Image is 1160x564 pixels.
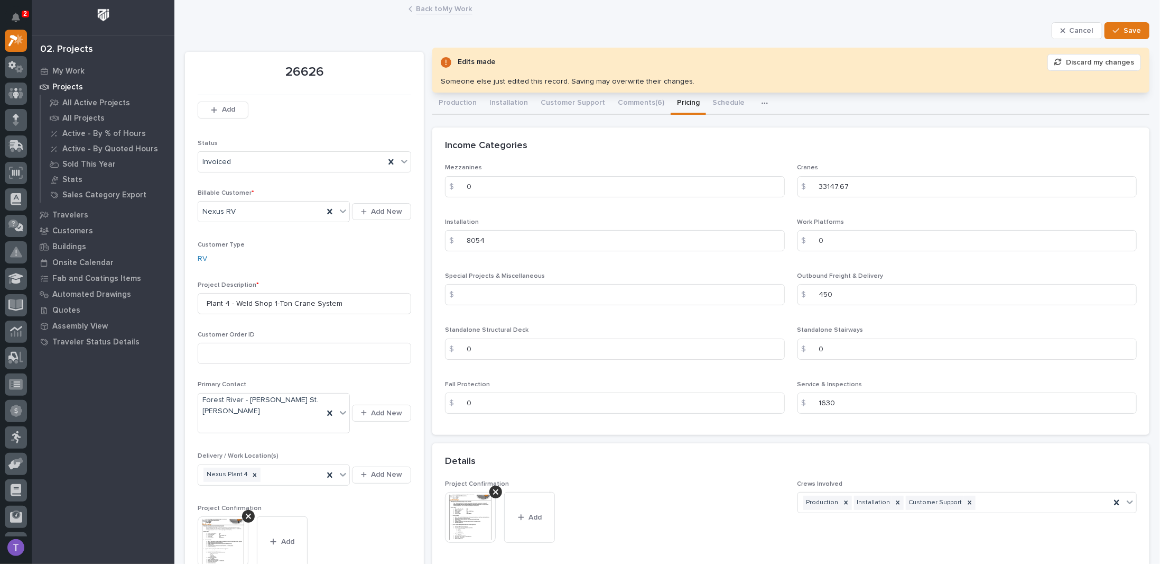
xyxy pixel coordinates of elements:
[445,165,482,171] span: Mezzanines
[202,157,231,168] span: Invoiced
[198,505,262,512] span: Project Confirmation
[445,230,466,251] div: $
[1047,54,1141,71] button: Discard my changes
[52,211,88,220] p: Travelers
[445,176,466,197] div: $
[52,274,141,284] p: Fab and Coatings Items
[52,226,93,236] p: Customers
[797,273,884,279] span: Outbound Freight & Delivery
[32,207,174,223] a: Travelers
[32,239,174,254] a: Buildings
[32,223,174,239] a: Customers
[32,286,174,302] a: Automated Drawings
[371,207,402,216] span: Add New
[445,381,490,388] span: Fall Protection
[281,537,294,547] span: Add
[41,95,174,110] a: All Active Projects
[41,172,174,187] a: Stats
[62,114,105,123] p: All Projects
[441,77,694,86] div: Someone else just edited this record. Saving may overwrite their changes.
[611,93,671,115] button: Comments (6)
[671,93,706,115] button: Pricing
[62,129,146,139] p: Active - By % of Hours
[40,44,93,56] div: 02. Projects
[445,273,545,279] span: Special Projects & Miscellaneous
[41,111,174,125] a: All Projects
[198,190,254,196] span: Billable Customer
[1070,26,1093,35] span: Cancel
[445,393,466,414] div: $
[528,513,542,522] span: Add
[1052,22,1102,39] button: Cancel
[445,140,527,152] h2: Income Categories
[32,254,174,270] a: Onsite Calendar
[198,253,207,265] a: RV
[198,140,218,147] span: Status
[41,187,174,202] a: Sales Category Export
[32,270,174,286] a: Fab and Coatings Items
[352,203,411,220] button: Add New
[445,339,466,360] div: $
[52,258,114,268] p: Onsite Calendar
[52,306,80,315] p: Quotes
[32,318,174,334] a: Assembly View
[32,63,174,79] a: My Work
[1105,22,1149,39] button: Save
[52,338,140,347] p: Traveler Status Details
[202,206,236,217] span: Nexus RV
[62,190,146,200] p: Sales Category Export
[352,405,411,422] button: Add New
[504,492,555,543] button: Add
[797,327,864,333] span: Standalone Stairways
[797,219,845,225] span: Work Platforms
[41,157,174,171] a: Sold This Year
[458,56,496,69] div: Edits made
[854,496,892,510] div: Installation
[416,2,472,14] a: Back toMy Work
[62,160,116,169] p: Sold This Year
[62,175,82,185] p: Stats
[23,10,27,17] p: 2
[797,393,819,414] div: $
[202,395,319,417] span: Forest River - [PERSON_NAME] St. [PERSON_NAME]
[445,219,479,225] span: Installation
[198,282,259,288] span: Project Description
[432,93,483,115] button: Production
[797,165,819,171] span: Cranes
[62,98,130,108] p: All Active Projects
[62,144,158,154] p: Active - By Quoted Hours
[198,102,248,119] button: Add
[445,327,528,333] span: Standalone Structural Deck
[1124,26,1141,35] span: Save
[445,284,466,305] div: $
[797,230,819,251] div: $
[5,536,27,559] button: users-avatar
[94,5,113,25] img: Workspace Logo
[706,93,751,115] button: Schedule
[198,242,245,248] span: Customer Type
[52,67,85,76] p: My Work
[52,322,108,331] p: Assembly View
[198,65,411,80] p: 26626
[52,83,83,92] p: Projects
[52,242,86,252] p: Buildings
[797,381,862,388] span: Service & Inspections
[906,496,964,510] div: Customer Support
[352,467,411,484] button: Add New
[797,176,819,197] div: $
[445,456,476,468] h2: Details
[797,481,843,487] span: Crews Involved
[198,381,246,388] span: Primary Contact
[222,105,235,114] span: Add
[32,302,174,318] a: Quotes
[198,332,255,338] span: Customer Order ID
[198,453,279,459] span: Delivery / Work Location(s)
[41,141,174,156] a: Active - By Quoted Hours
[797,284,819,305] div: $
[371,470,402,479] span: Add New
[13,13,27,30] div: Notifications2
[32,79,174,95] a: Projects
[41,126,174,141] a: Active - By % of Hours
[534,93,611,115] button: Customer Support
[203,468,249,482] div: Nexus Plant 4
